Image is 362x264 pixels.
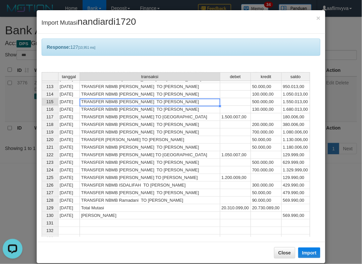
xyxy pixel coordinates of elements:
td: [DATE] [58,106,80,113]
span: 127 [46,190,54,195]
td: [DATE] [58,136,80,144]
td: 100.000,00 [251,91,282,98]
td: 1.680.013,00 [282,106,310,113]
td: TRANSFER NBMB [PERSON_NAME] TO [PERSON_NAME] [80,91,220,98]
td: 20.310.099,00 [220,204,251,212]
span: [10,951 ms] [78,46,95,49]
td: 429.990,00 [282,182,310,189]
td: TRANSFER NBMB [PERSON_NAME] TO [GEOGRAPHIC_DATA] [80,151,220,159]
span: 116 [46,107,54,112]
td: [DATE] [58,91,80,98]
span: 121 [46,145,54,150]
td: [DATE] [58,83,80,91]
td: [DATE] [58,159,80,166]
span: 124 [46,167,54,172]
td: 700.000,00 [251,129,282,136]
td: 500.000,00 [251,159,282,166]
td: 700.000,00 [251,166,282,174]
td: 950.013,00 [282,83,310,91]
span: transaksi [141,74,159,79]
button: Close [316,15,320,21]
span: 126 [46,183,54,188]
td: 1.080.006,00 [282,129,310,136]
td: [DATE] [58,212,80,220]
span: 115 [46,99,54,104]
b: Response: [47,44,71,50]
td: TRANSFER NBMB [PERSON_NAME] TO [PERSON_NAME] [80,159,220,166]
td: 629.999,00 [282,159,310,166]
td: 479.990,00 [282,189,310,197]
td: 90.000,00 [251,197,282,204]
td: 129.999,00 [282,151,310,159]
td: 380.006,00 [282,121,310,129]
td: [DATE] [58,204,80,212]
td: 569.990,00 [282,197,310,204]
td: 1.180.006,00 [282,144,310,151]
td: 50.000,00 [251,83,282,91]
td: [DATE] [58,189,80,197]
span: tanggal [62,74,76,79]
span: × [316,14,320,22]
td: 20.730.089,00 [251,204,282,212]
span: 113 [46,84,54,89]
td: 200.000,00 [251,121,282,129]
span: 123 [46,160,54,165]
button: Open LiveChat chat widget [3,3,22,22]
td: 500.000,00 [251,98,282,106]
td: Total Mutasi [80,204,220,212]
span: 131 [46,220,54,225]
span: 117 [46,114,54,119]
span: 119 [46,130,54,134]
span: 114 [46,92,54,97]
span: Import Mutasi [42,19,136,26]
button: Close [274,247,295,258]
td: 50.000,00 [251,189,282,197]
td: 569.990,00 [282,212,310,220]
td: 50.000,00 [251,144,282,151]
span: saldo [291,74,301,79]
span: 130 [46,213,54,218]
td: TRANSFER NBMB [PERSON_NAME] TO [PERSON_NAME] [80,189,220,197]
td: TRANSFER NBMB [PERSON_NAME] TO [PERSON_NAME] [80,121,220,129]
td: [DATE] [58,113,80,121]
button: Import [298,248,321,258]
span: nandiardi1720 [78,16,136,27]
td: [DATE] [58,197,80,204]
span: 125 [46,175,54,180]
td: 1.200.009,00 [220,174,251,182]
td: 1.130.006,00 [282,136,310,144]
th: Select whole grid [42,72,58,81]
td: 1.050.013,00 [282,91,310,98]
td: TRANSFER NBMB [PERSON_NAME] TO [PERSON_NAME] [80,144,220,151]
td: TRANSFER NBMB [PERSON_NAME] TO [PERSON_NAME] [80,106,220,113]
td: 1.329.999,00 [282,166,310,174]
span: debet [230,74,241,79]
td: 1.050.007,00 [220,151,251,159]
div: 127 [42,39,321,56]
td: [PERSON_NAME] [80,212,220,220]
td: [DATE] [58,182,80,189]
td: TRANSFER NBMB [PERSON_NAME] TO [PERSON_NAME] [80,129,220,136]
span: kredit [261,74,271,79]
td: 1.550.013,00 [282,98,310,106]
td: 1.500.007,00 [220,113,251,121]
td: 50.000,00 [251,136,282,144]
span: 128 [46,198,54,203]
span: 132 [46,228,54,233]
td: 129.990,00 [282,174,310,182]
td: 180.006,00 [282,113,310,121]
td: TRANSFER NBMB [PERSON_NAME] TO [PERSON_NAME] [80,98,220,106]
td: [DATE] [58,151,80,159]
td: TRANSFER NBMB [PERSON_NAME] TO [GEOGRAPHIC_DATA] [80,113,220,121]
td: TRANSFER NBMB [PERSON_NAME] TO [PERSON_NAME] [80,174,220,182]
span: 129 [46,205,54,210]
td: [DATE] [58,98,80,106]
span: 120 [46,137,54,142]
span: 122 [46,152,54,157]
td: TRANSFER NBMB ISDALIFAH TO [PERSON_NAME] [80,182,220,189]
td: [DATE] [58,121,80,129]
td: TRANSFER NBMB [PERSON_NAME] TO [PERSON_NAME] [80,83,220,91]
span: 118 [46,122,54,127]
td: [DATE] [58,166,80,174]
td: TRANSFER NBMB [PERSON_NAME] TO [PERSON_NAME] [80,166,220,174]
